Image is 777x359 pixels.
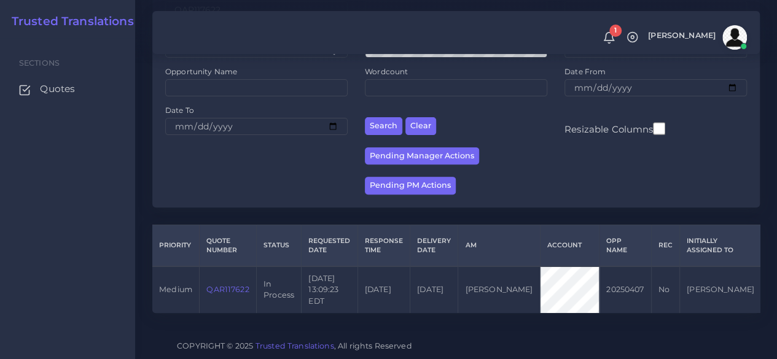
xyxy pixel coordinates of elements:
td: [PERSON_NAME] [679,266,761,313]
td: 20250407 [599,266,652,313]
label: Date To [165,105,194,115]
th: Delivery Date [410,225,458,266]
a: Trusted Translations [3,15,134,29]
button: Pending Manager Actions [365,147,479,165]
img: avatar [722,25,747,50]
td: [DATE] 13:09:23 EDT [302,266,357,313]
span: [PERSON_NAME] [648,32,716,40]
td: [DATE] [410,266,458,313]
td: In Process [256,266,301,313]
th: Priority [152,225,200,266]
button: Search [365,117,402,135]
button: Clear [405,117,436,135]
button: Pending PM Actions [365,177,456,195]
a: Trusted Translations [256,341,334,350]
th: Account [540,225,599,266]
a: Quotes [9,76,126,102]
th: Opp Name [599,225,652,266]
th: Initially Assigned to [679,225,761,266]
span: COPYRIGHT © 2025 [177,339,412,352]
a: 1 [598,31,620,44]
th: Requested Date [302,225,357,266]
a: QAR117622 [206,285,249,294]
span: Sections [19,58,60,68]
span: , All rights Reserved [334,339,412,352]
label: Opportunity Name [165,66,237,77]
label: Wordcount [365,66,408,77]
label: Date From [564,66,606,77]
th: AM [458,225,540,266]
span: Quotes [40,82,75,96]
th: Response Time [357,225,410,266]
input: Resizable Columns [653,121,665,136]
td: No [651,266,679,313]
td: [DATE] [357,266,410,313]
th: Quote Number [200,225,257,266]
a: [PERSON_NAME]avatar [642,25,751,50]
span: 1 [609,25,622,37]
span: medium [159,285,192,294]
th: REC [651,225,679,266]
th: Status [256,225,301,266]
td: [PERSON_NAME] [458,266,540,313]
label: Resizable Columns [564,121,665,136]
